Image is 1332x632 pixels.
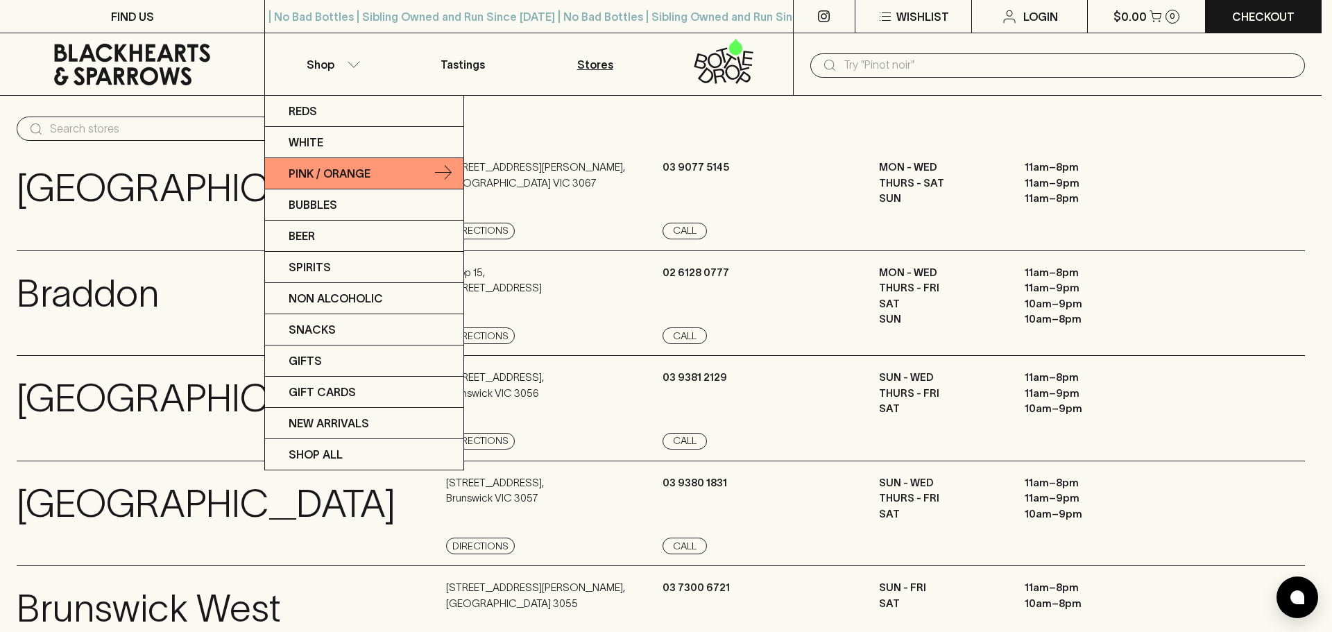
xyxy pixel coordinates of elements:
[289,384,356,400] p: Gift Cards
[289,134,323,151] p: White
[265,314,463,345] a: Snacks
[289,103,317,119] p: Reds
[265,221,463,252] a: Beer
[289,415,369,432] p: New Arrivals
[265,439,463,470] a: SHOP ALL
[265,127,463,158] a: White
[265,96,463,127] a: Reds
[265,158,463,189] a: Pink / Orange
[265,283,463,314] a: Non Alcoholic
[289,165,370,182] p: Pink / Orange
[265,408,463,439] a: New Arrivals
[289,259,331,275] p: Spirits
[289,196,337,213] p: Bubbles
[289,352,322,369] p: Gifts
[265,345,463,377] a: Gifts
[289,321,336,338] p: Snacks
[265,377,463,408] a: Gift Cards
[289,446,343,463] p: SHOP ALL
[265,189,463,221] a: Bubbles
[289,228,315,244] p: Beer
[289,290,383,307] p: Non Alcoholic
[1290,590,1304,604] img: bubble-icon
[265,252,463,283] a: Spirits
